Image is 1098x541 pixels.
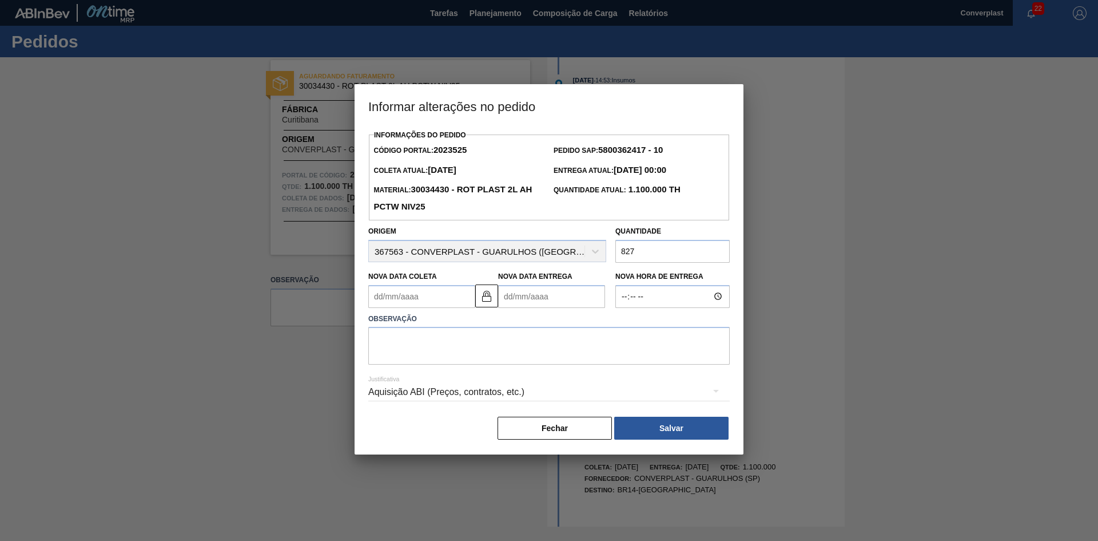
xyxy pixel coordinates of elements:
font: Material: [373,186,411,194]
font: Entrega Atual: [554,167,614,175]
font: 2023525 [433,145,467,155]
font: [DATE] [428,165,456,175]
img: trancado [480,289,494,303]
font: 30034430 - ROT PLAST 2L AH PCTW NIV25 [373,184,532,211]
font: Nova Data Entrega [498,273,572,281]
font: Quantidade atual: [554,186,626,194]
font: Origem [368,227,396,235]
input: dd/mm/aaaa [368,285,475,308]
font: Informações do Pedido [374,131,466,139]
font: Nova Hora de Entrega [615,273,703,281]
font: Fechar [542,424,568,433]
font: Coleta Atual: [373,167,428,175]
font: Quantidade [615,227,661,235]
font: Pedido SAP: [554,147,598,155]
button: Salvar [614,417,729,440]
input: dd/mm/aaaa [498,285,605,308]
button: Fechar [498,417,612,440]
font: Código Portal: [373,147,433,155]
font: Aquisição ABI (Preços, contratos, etc.) [368,387,524,397]
font: [DATE] 00:00 [614,165,666,175]
font: Observação [368,315,417,323]
font: Informar alterações no pedido [368,100,535,114]
font: Nova Data Coleta [368,273,437,281]
font: Salvar [659,424,683,433]
font: 5800362417 - 10 [598,145,663,155]
font: 1.100.000 TH [628,184,681,194]
button: trancado [475,285,498,307]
